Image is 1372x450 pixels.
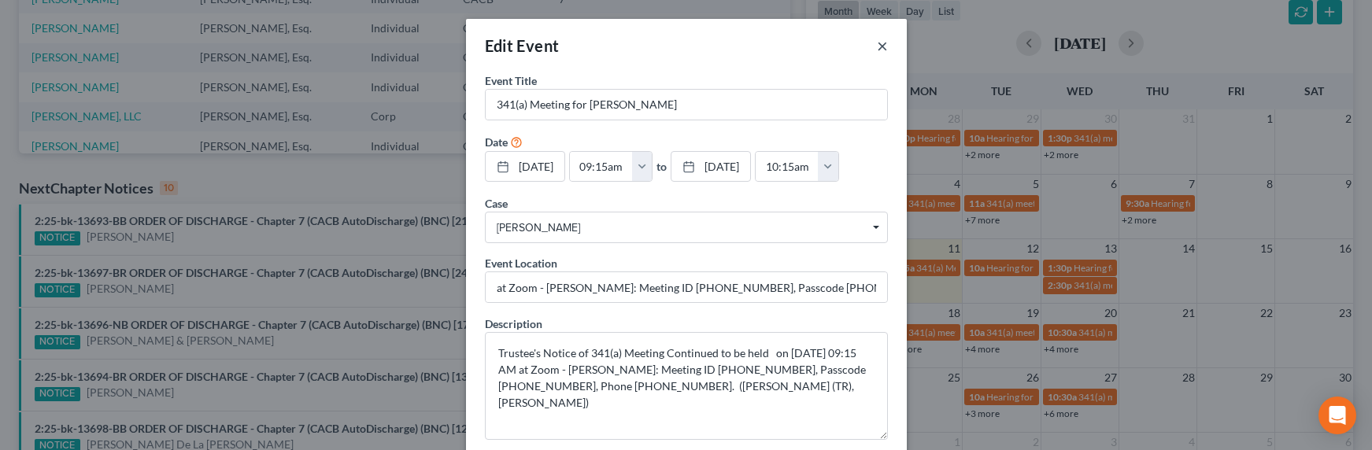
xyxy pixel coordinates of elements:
span: Edit Event [485,36,560,55]
span: Select box activate [485,212,888,243]
label: Case [485,195,508,212]
label: Date [485,134,508,150]
input: Enter location... [486,272,887,302]
a: [DATE] [671,152,750,182]
label: Description [485,315,542,332]
input: -- : -- [756,152,819,182]
a: [DATE] [486,152,564,182]
div: Open Intercom Messenger [1318,397,1356,434]
button: × [877,36,888,55]
span: Event Title [485,74,537,87]
input: Enter event name... [486,90,887,120]
input: -- : -- [570,152,633,182]
label: Event Location [485,255,557,271]
span: [PERSON_NAME] [497,219,876,236]
label: to [656,158,667,175]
